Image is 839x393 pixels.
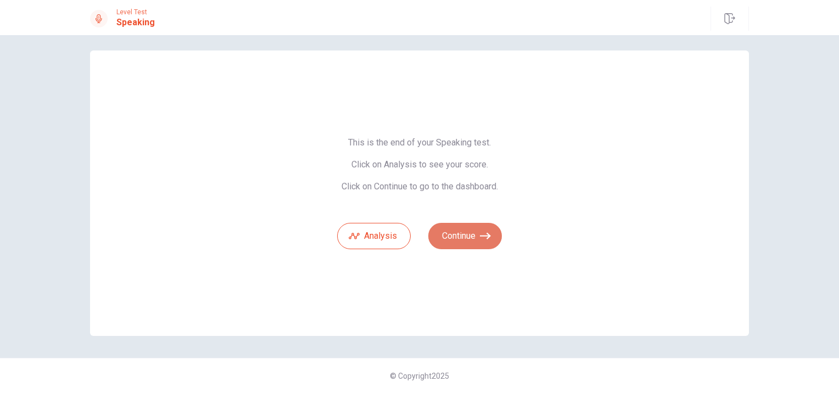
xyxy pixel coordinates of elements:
[390,372,449,380] span: © Copyright 2025
[116,8,155,16] span: Level Test
[116,16,155,29] h1: Speaking
[337,223,411,249] button: Analysis
[428,223,502,249] button: Continue
[337,137,502,192] span: This is the end of your Speaking test. Click on Analysis to see your score. Click on Continue to ...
